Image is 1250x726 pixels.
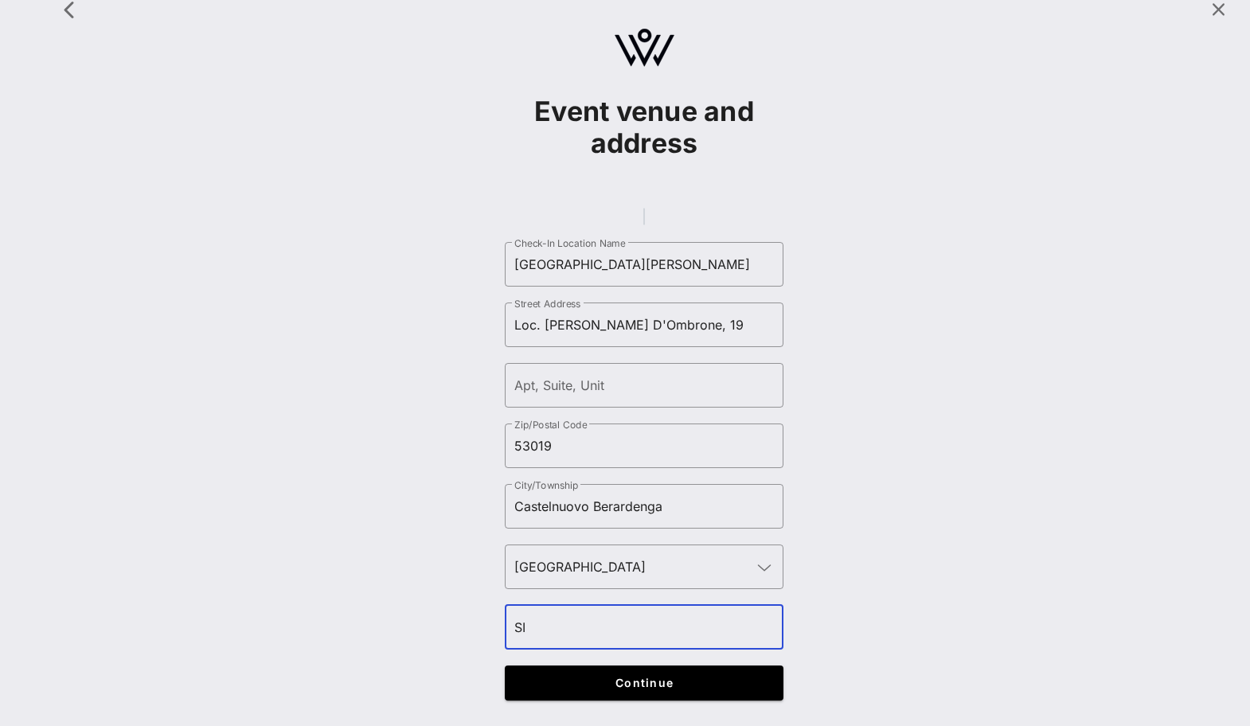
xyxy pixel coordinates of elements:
h1: Event venue and address [505,96,783,159]
label: Street Address [514,298,580,310]
label: Check-In Location Name [514,237,626,249]
span: Continue [521,676,768,689]
button: Continue [505,665,783,701]
input: State [514,615,774,640]
input: Country [514,554,752,580]
label: City/Township [514,479,578,491]
label: Zip/Postal Code [514,419,588,431]
img: logo.svg [615,29,674,67]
